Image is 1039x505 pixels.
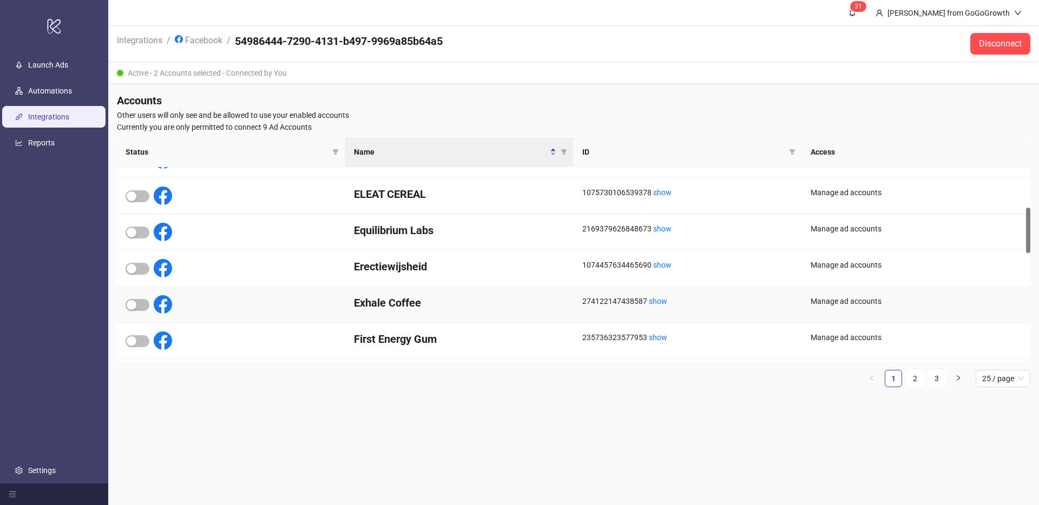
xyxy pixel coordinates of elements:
div: Manage ad accounts [811,223,1022,235]
div: Manage ad accounts [811,295,1022,307]
div: 1075730106539378 [582,187,793,198]
div: 235736323577953 [582,331,793,343]
div: 1074457634465690 [582,259,793,271]
a: Integrations [28,112,69,121]
a: 3 [929,370,945,387]
div: [PERSON_NAME] from GoGoGrowth [883,7,1014,19]
sup: 31 [850,1,866,12]
span: Status [126,146,328,158]
span: left [869,375,875,381]
li: / [167,34,170,54]
a: 2 [907,370,923,387]
a: show [653,224,672,233]
a: Settings [28,466,56,475]
span: filter [561,149,567,155]
span: filter [558,144,569,160]
a: Integrations [115,34,165,45]
a: show [649,333,667,342]
a: Facebook [173,34,225,45]
a: show [653,188,672,197]
a: show [649,297,667,305]
span: filter [330,144,341,160]
a: show [653,261,672,269]
span: 1 [858,3,862,10]
h4: Accounts [117,93,1030,108]
span: filter [789,149,795,155]
div: Manage ad accounts [811,187,1022,198]
span: filter [332,149,339,155]
h4: Exhale Coffee [354,295,565,310]
th: Access [802,137,1030,167]
h4: Erectiewijsheid [354,259,565,274]
span: down [1014,9,1022,17]
button: right [950,370,967,387]
span: ID [582,146,785,158]
div: 274122147438587 [582,295,793,307]
span: Currently you are only permitted to connect 9 Ad Accounts [117,121,1030,133]
span: 25 / page [982,370,1024,387]
li: 2 [906,370,924,387]
h4: First Energy Gum [354,331,565,347]
div: Manage ad accounts [811,259,1022,271]
button: Disconnect [970,33,1030,55]
li: 3 [928,370,945,387]
span: bell [849,9,856,16]
li: 1 [885,370,902,387]
h4: Equilibrium Labs [354,223,565,238]
li: Next Page [950,370,967,387]
a: Reports [28,138,55,147]
div: Manage ad accounts [811,331,1022,343]
div: Page Size [976,370,1030,387]
button: left [863,370,880,387]
span: filter [787,144,798,160]
li: / [227,34,231,54]
span: Name [354,146,548,158]
th: Name [345,137,574,167]
div: 2169379626848673 [582,223,793,235]
a: Automations [28,87,72,95]
li: Previous Page [863,370,880,387]
span: Disconnect [979,39,1022,49]
h4: 54986444-7290-4131-b497-9969a85b64a5 [235,34,443,49]
span: 3 [854,3,858,10]
span: Other users will only see and be allowed to use your enabled accounts [117,109,1030,121]
h4: ELEAT CEREAL [354,187,565,202]
a: 1 [885,370,902,387]
a: Launch Ads [28,61,68,69]
span: user [876,9,883,17]
span: menu-fold [9,490,16,498]
span: right [955,375,962,381]
div: Active - 2 Accounts selected - Connected by You [108,62,1039,84]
